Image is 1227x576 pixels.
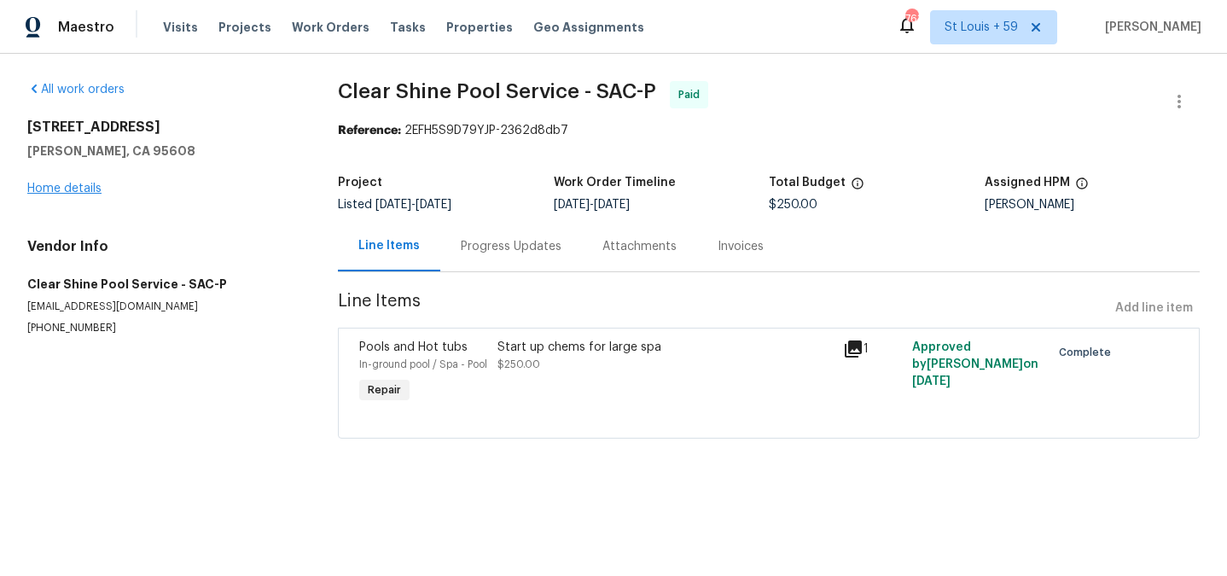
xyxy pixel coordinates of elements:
span: [DATE] [375,199,411,211]
div: 1 [843,339,902,359]
span: [DATE] [554,199,590,211]
span: The hpm assigned to this work order. [1075,177,1089,199]
span: [DATE] [594,199,630,211]
div: 2EFH5S9D79YJP-2362d8db7 [338,122,1200,139]
p: [PHONE_NUMBER] [27,321,297,335]
span: Work Orders [292,19,369,36]
span: Clear Shine Pool Service - SAC-P [338,81,656,102]
div: Attachments [602,238,677,255]
span: Approved by [PERSON_NAME] on [912,341,1038,387]
span: Pools and Hot tubs [359,341,468,353]
b: Reference: [338,125,401,137]
span: Maestro [58,19,114,36]
span: The total cost of line items that have been proposed by Opendoor. This sum includes line items th... [851,177,864,199]
span: Properties [446,19,513,36]
span: [PERSON_NAME] [1098,19,1201,36]
h5: Assigned HPM [985,177,1070,189]
span: Repair [361,381,408,399]
span: Complete [1059,344,1118,361]
span: Tasks [390,21,426,33]
div: Invoices [718,238,764,255]
span: [DATE] [912,375,951,387]
h5: [PERSON_NAME], CA 95608 [27,143,297,160]
span: $250.00 [497,359,540,369]
h5: Project [338,177,382,189]
span: In-ground pool / Spa - Pool [359,359,487,369]
span: Line Items [338,293,1108,324]
span: Projects [218,19,271,36]
div: [PERSON_NAME] [985,199,1201,211]
span: - [554,199,630,211]
span: Visits [163,19,198,36]
h5: Clear Shine Pool Service - SAC-P [27,276,297,293]
h5: Work Order Timeline [554,177,676,189]
span: [DATE] [416,199,451,211]
div: Line Items [358,237,420,254]
a: All work orders [27,84,125,96]
span: St Louis + 59 [945,19,1018,36]
h5: Total Budget [769,177,846,189]
span: Paid [678,86,707,103]
h4: Vendor Info [27,238,297,255]
h2: [STREET_ADDRESS] [27,119,297,136]
div: Start up chems for large spa [497,339,833,356]
span: $250.00 [769,199,817,211]
span: - [375,199,451,211]
div: Progress Updates [461,238,561,255]
p: [EMAIL_ADDRESS][DOMAIN_NAME] [27,300,297,314]
span: Listed [338,199,451,211]
span: Geo Assignments [533,19,644,36]
a: Home details [27,183,102,195]
div: 763 [905,10,917,27]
